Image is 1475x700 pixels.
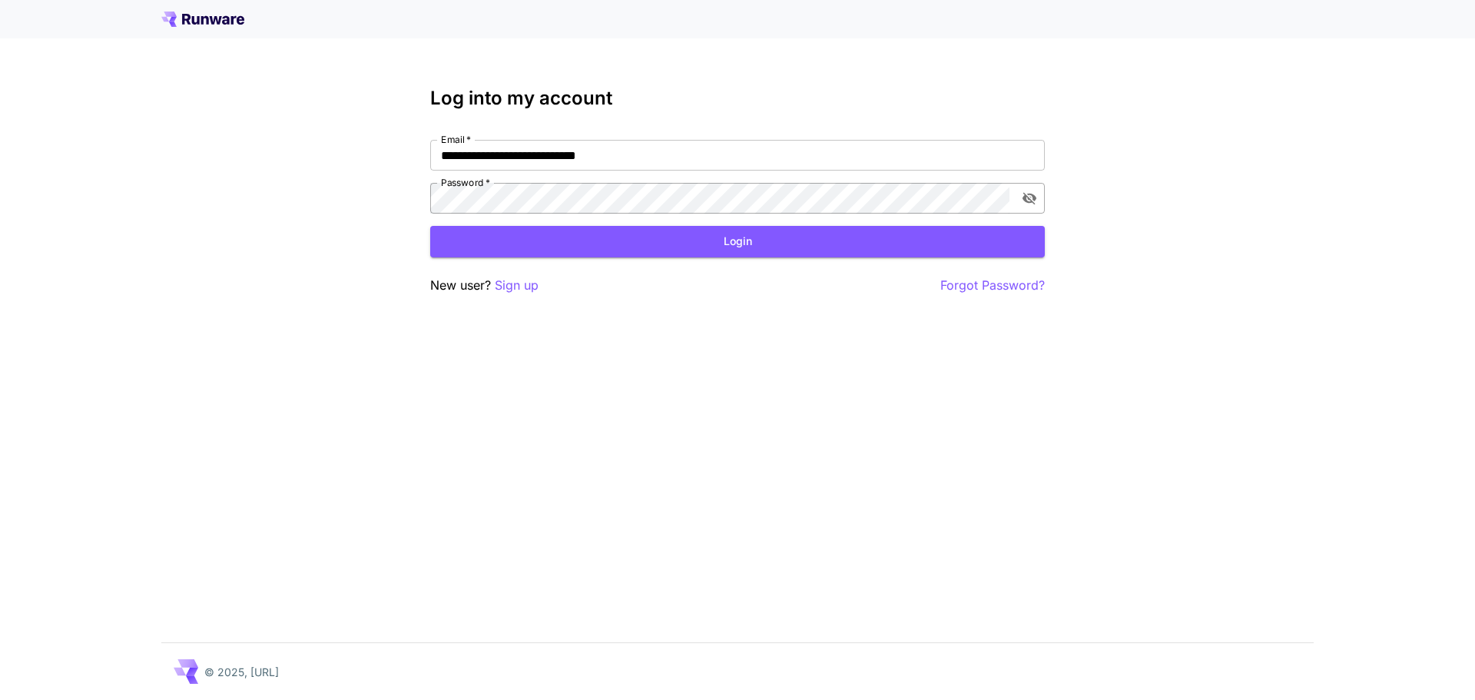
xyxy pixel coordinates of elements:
[430,276,539,295] p: New user?
[441,133,471,146] label: Email
[940,276,1045,295] button: Forgot Password?
[441,176,490,189] label: Password
[1016,184,1043,212] button: toggle password visibility
[430,88,1045,109] h3: Log into my account
[204,664,279,680] p: © 2025, [URL]
[495,276,539,295] button: Sign up
[430,226,1045,257] button: Login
